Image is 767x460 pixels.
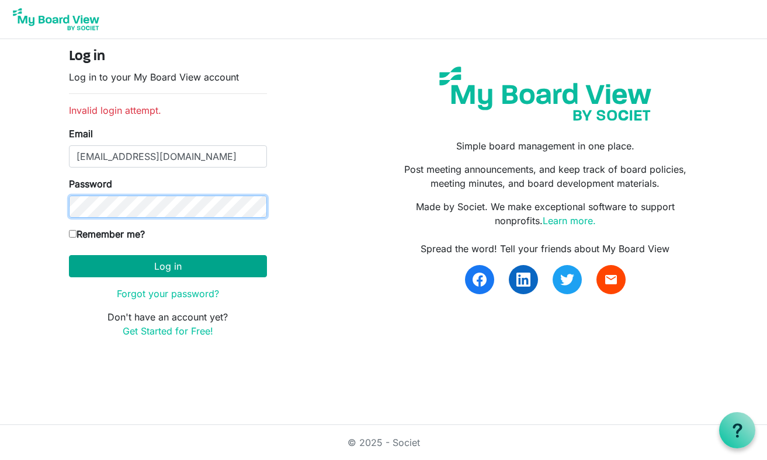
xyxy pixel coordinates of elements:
[69,230,77,238] input: Remember me?
[516,273,530,287] img: linkedin.svg
[392,200,698,228] p: Made by Societ. We make exceptional software to support nonprofits.
[392,139,698,153] p: Simple board management in one place.
[604,273,618,287] span: email
[348,437,420,448] a: © 2025 - Societ
[69,48,267,65] h4: Log in
[117,288,219,299] a: Forgot your password?
[69,177,112,191] label: Password
[69,227,145,241] label: Remember me?
[560,273,574,287] img: twitter.svg
[392,162,698,190] p: Post meeting announcements, and keep track of board policies, meeting minutes, and board developm...
[69,70,267,84] p: Log in to your My Board View account
[69,255,267,277] button: Log in
[543,215,596,226] a: Learn more.
[431,58,660,130] img: my-board-view-societ.svg
[69,127,93,141] label: Email
[123,325,213,337] a: Get Started for Free!
[596,265,626,294] a: email
[9,5,103,34] img: My Board View Logo
[392,242,698,256] div: Spread the word! Tell your friends about My Board View
[473,273,487,287] img: facebook.svg
[69,103,267,117] li: Invalid login attempt.
[69,310,267,338] p: Don't have an account yet?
